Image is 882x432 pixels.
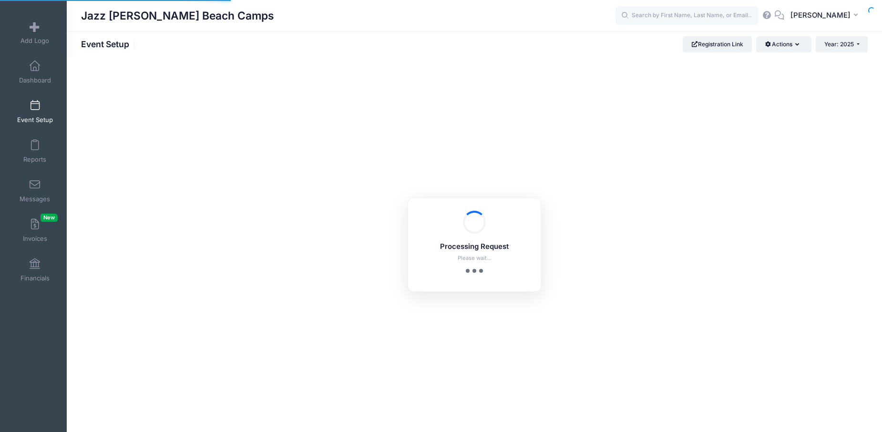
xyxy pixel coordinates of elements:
[20,195,50,203] span: Messages
[12,134,58,168] a: Reports
[81,39,137,49] h1: Event Setup
[23,155,46,164] span: Reports
[824,41,854,48] span: Year: 2025
[81,5,274,27] h1: Jazz [PERSON_NAME] Beach Camps
[12,253,58,287] a: Financials
[12,55,58,89] a: Dashboard
[41,214,58,222] span: New
[615,6,759,25] input: Search by First Name, Last Name, or Email...
[790,10,851,21] span: [PERSON_NAME]
[816,36,868,52] button: Year: 2025
[12,95,58,128] a: Event Setup
[21,274,50,282] span: Financials
[12,174,58,207] a: Messages
[420,254,528,262] p: Please wait...
[756,36,811,52] button: Actions
[17,116,53,124] span: Event Setup
[683,36,752,52] a: Registration Link
[12,214,58,247] a: InvoicesNew
[19,76,51,84] span: Dashboard
[23,235,47,243] span: Invoices
[21,37,49,45] span: Add Logo
[420,243,528,251] h5: Processing Request
[12,16,58,49] a: Add Logo
[784,5,868,27] button: [PERSON_NAME]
